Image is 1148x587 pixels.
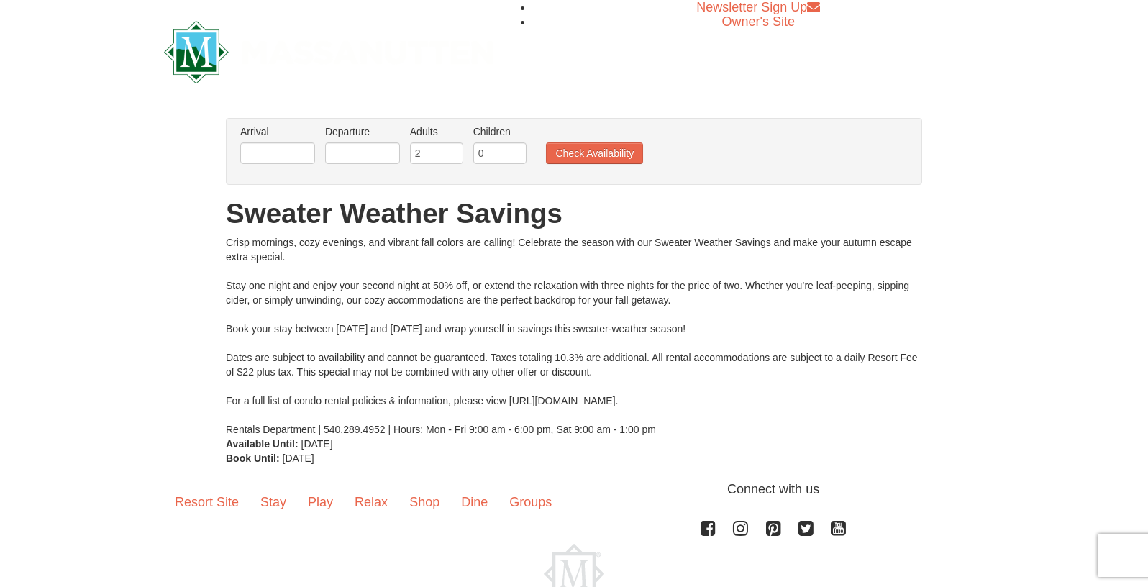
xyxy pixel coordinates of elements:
img: Massanutten Resort Logo [164,21,493,83]
strong: Book Until: [226,452,280,464]
div: Crisp mornings, cozy evenings, and vibrant fall colors are calling! Celebrate the season with our... [226,235,922,437]
strong: Available Until: [226,438,299,450]
label: Children [473,124,527,139]
a: Owner's Site [722,14,795,29]
a: Groups [498,480,562,524]
a: Dine [450,480,498,524]
p: Connect with us [164,480,984,499]
h1: Sweater Weather Savings [226,199,922,228]
button: Check Availability [546,142,643,164]
a: Stay [250,480,297,524]
a: Resort Site [164,480,250,524]
label: Adults [410,124,463,139]
a: Shop [398,480,450,524]
a: Relax [344,480,398,524]
a: Play [297,480,344,524]
span: [DATE] [301,438,333,450]
label: Arrival [240,124,315,139]
span: [DATE] [283,452,314,464]
label: Departure [325,124,400,139]
a: Massanutten Resort [164,33,493,67]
